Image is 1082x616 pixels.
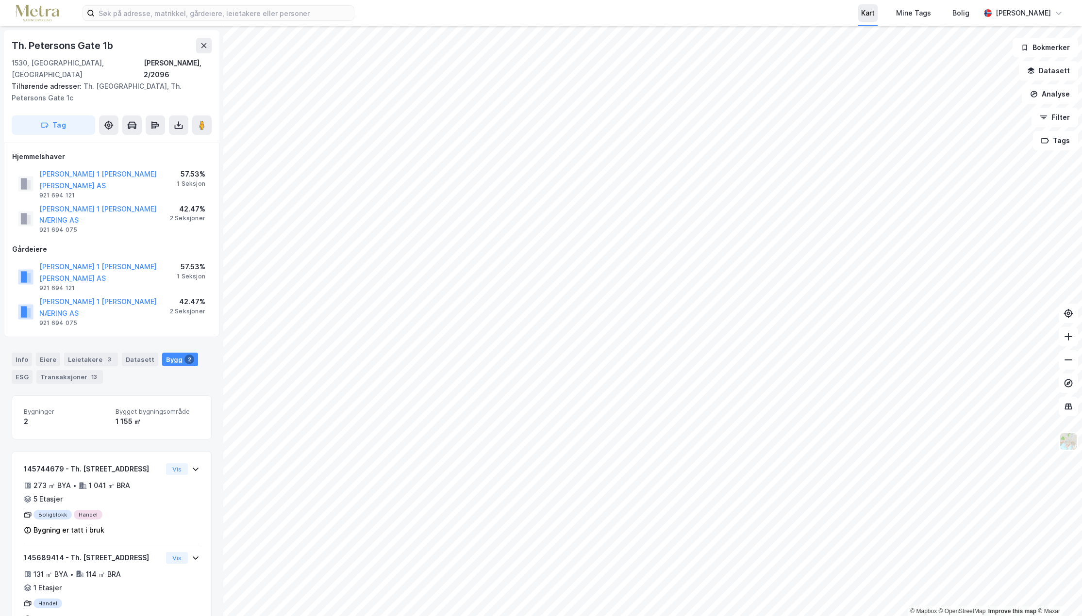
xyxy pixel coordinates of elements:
[12,81,204,104] div: Th. [GEOGRAPHIC_DATA], Th. Petersons Gate 1c
[166,463,188,475] button: Vis
[39,319,77,327] div: 921 694 075
[177,180,205,188] div: 1 Seksjon
[170,214,205,222] div: 2 Seksjoner
[89,480,130,491] div: 1 041 ㎡ BRA
[24,407,108,416] span: Bygninger
[104,355,114,364] div: 3
[1033,569,1082,616] iframe: Chat Widget
[86,568,121,580] div: 114 ㎡ BRA
[12,57,144,81] div: 1530, [GEOGRAPHIC_DATA], [GEOGRAPHIC_DATA]
[177,168,205,180] div: 57.53%
[1032,108,1078,127] button: Filter
[116,407,200,416] span: Bygget bygningsområde
[861,7,875,19] div: Kart
[39,192,75,199] div: 921 694 121
[33,582,62,594] div: 1 Etasjer
[1022,84,1078,104] button: Analyse
[12,243,211,255] div: Gårdeiere
[16,5,59,22] img: metra-logo.256734c3b2bbffee19d4.png
[24,416,108,427] div: 2
[177,273,205,280] div: 1 Seksjon
[952,7,969,19] div: Bolig
[1033,569,1082,616] div: Kontrollprogram for chat
[64,353,118,366] div: Leietakere
[1033,131,1078,150] button: Tags
[24,552,162,564] div: 145689414 - Th. [STREET_ADDRESS]
[12,115,95,135] button: Tag
[170,203,205,215] div: 42.47%
[1019,61,1078,81] button: Datasett
[95,6,354,20] input: Søk på adresse, matrikkel, gårdeiere, leietakere eller personer
[12,151,211,162] div: Hjemmelshaver
[12,353,32,366] div: Info
[144,57,212,81] div: [PERSON_NAME], 2/2096
[910,608,937,615] a: Mapbox
[33,480,71,491] div: 273 ㎡ BYA
[33,568,68,580] div: 131 ㎡ BYA
[896,7,931,19] div: Mine Tags
[177,261,205,273] div: 57.53%
[170,296,205,308] div: 42.47%
[89,372,99,382] div: 13
[70,570,74,578] div: •
[36,353,60,366] div: Eiere
[1059,432,1078,451] img: Z
[33,493,63,505] div: 5 Etasjer
[12,370,33,384] div: ESG
[24,463,162,475] div: 145744679 - Th. [STREET_ADDRESS]
[122,353,158,366] div: Datasett
[184,355,194,364] div: 2
[996,7,1051,19] div: [PERSON_NAME]
[939,608,986,615] a: OpenStreetMap
[12,82,83,90] span: Tilhørende adresser:
[39,284,75,292] div: 921 694 121
[162,353,198,366] div: Bygg
[73,482,77,489] div: •
[116,416,200,427] div: 1 155 ㎡
[166,552,188,564] button: Vis
[12,38,115,53] div: Th. Petersons Gate 1b
[170,308,205,315] div: 2 Seksjoner
[988,608,1036,615] a: Improve this map
[39,226,77,234] div: 921 694 075
[36,370,103,384] div: Transaksjoner
[1013,38,1078,57] button: Bokmerker
[33,524,104,536] div: Bygning er tatt i bruk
